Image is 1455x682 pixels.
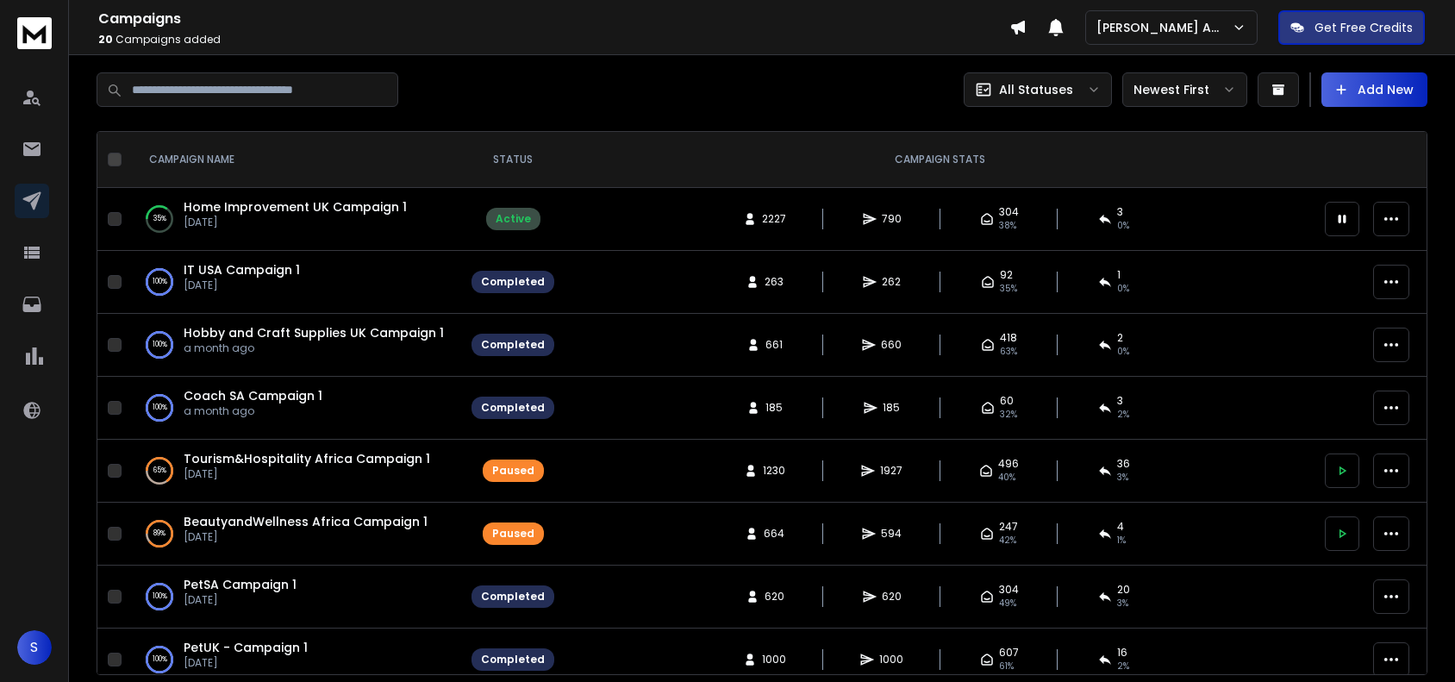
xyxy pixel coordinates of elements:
[764,527,784,541] span: 664
[881,527,902,541] span: 594
[881,338,902,352] span: 660
[1000,331,1017,345] span: 418
[1000,394,1014,408] span: 60
[153,588,167,605] p: 100 %
[565,132,1314,188] th: CAMPAIGN STATS
[128,314,461,377] td: 100%Hobby and Craft Supplies UK Campaign 1a month ago
[496,212,531,226] div: Active
[1278,10,1425,45] button: Get Free Credits
[128,132,461,188] th: CAMPAIGN NAME
[184,513,428,530] a: BeautyandWellness Africa Campaign 1
[128,503,461,566] td: 89%BeautyandWellness Africa Campaign 1[DATE]
[1314,19,1413,36] p: Get Free Credits
[153,273,167,291] p: 100 %
[98,33,1009,47] p: Campaigns added
[999,205,1019,219] span: 304
[481,275,545,289] div: Completed
[999,520,1018,534] span: 247
[1117,331,1123,345] span: 2
[1117,394,1123,408] span: 3
[1117,471,1128,485] span: 3 %
[98,9,1009,29] h1: Campaigns
[481,653,545,666] div: Completed
[999,534,1016,547] span: 42 %
[153,336,167,354] p: 100 %
[882,590,902,604] span: 620
[1117,520,1124,534] span: 4
[762,653,786,666] span: 1000
[998,471,1015,485] span: 40 %
[1321,72,1427,107] button: Add New
[184,278,300,292] p: [DATE]
[153,651,167,668] p: 100 %
[184,198,407,216] a: Home Improvement UK Campaign 1
[481,338,545,352] div: Completed
[762,212,786,226] span: 2227
[153,210,166,228] p: 35 %
[184,656,308,670] p: [DATE]
[1000,268,1013,282] span: 92
[765,590,784,604] span: 620
[184,341,444,355] p: a month ago
[184,639,308,656] a: PetUK - Campaign 1
[882,275,901,289] span: 262
[763,464,785,478] span: 1230
[1000,408,1017,422] span: 32 %
[1117,282,1129,296] span: 0 %
[1117,597,1128,610] span: 3 %
[184,261,300,278] a: IT USA Campaign 1
[998,457,1019,471] span: 496
[1117,345,1129,359] span: 0 %
[184,387,322,404] a: Coach SA Campaign 1
[1117,583,1130,597] span: 20
[184,593,297,607] p: [DATE]
[184,576,297,593] a: PetSA Campaign 1
[1000,345,1017,359] span: 63 %
[481,590,545,604] div: Completed
[999,583,1019,597] span: 304
[461,132,565,188] th: STATUS
[1117,219,1129,233] span: 0 %
[765,275,784,289] span: 263
[883,401,900,415] span: 185
[882,212,902,226] span: 790
[184,216,407,229] p: [DATE]
[128,251,461,314] td: 100%IT USA Campaign 1[DATE]
[999,219,1016,233] span: 38 %
[153,399,167,416] p: 100 %
[1117,646,1127,660] span: 16
[128,188,461,251] td: 35%Home Improvement UK Campaign 1[DATE]
[492,464,534,478] div: Paused
[184,450,430,467] a: Tourism&Hospitality Africa Campaign 1
[1117,268,1121,282] span: 1
[1117,205,1123,219] span: 3
[1122,72,1247,107] button: Newest First
[765,401,783,415] span: 185
[184,467,430,481] p: [DATE]
[128,566,461,629] td: 100%PetSA Campaign 1[DATE]
[999,81,1073,98] p: All Statuses
[128,377,461,440] td: 100%Coach SA Campaign 1a month ago
[999,660,1014,673] span: 61 %
[153,462,166,479] p: 65 %
[128,440,461,503] td: 65%Tourism&Hospitality Africa Campaign 1[DATE]
[17,630,52,665] button: S
[880,464,902,478] span: 1927
[184,324,444,341] a: Hobby and Craft Supplies UK Campaign 1
[98,32,113,47] span: 20
[1117,457,1130,471] span: 36
[1117,660,1129,673] span: 2 %
[1000,282,1017,296] span: 35 %
[999,646,1019,660] span: 607
[1117,534,1126,547] span: 1 %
